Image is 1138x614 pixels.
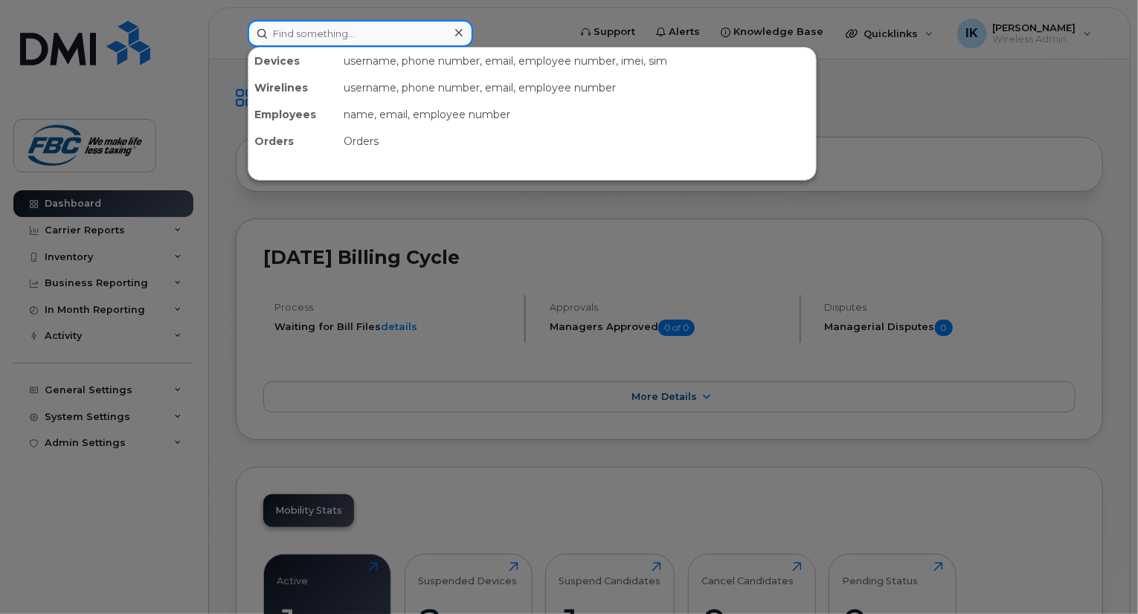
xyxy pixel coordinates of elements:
div: name, email, employee number [338,101,816,128]
div: Orders [248,128,338,155]
div: username, phone number, email, employee number [338,74,816,101]
div: Employees [248,101,338,128]
div: Orders [338,128,816,155]
div: username, phone number, email, employee number, imei, sim [338,48,816,74]
div: Wirelines [248,74,338,101]
div: Devices [248,48,338,74]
